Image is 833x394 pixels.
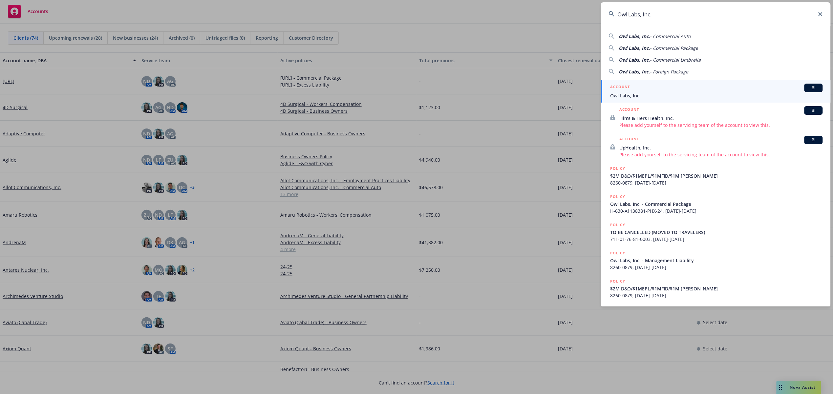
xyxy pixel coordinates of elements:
[601,246,831,274] a: POLICYOwl Labs, Inc. - Management Liability8260-0879, [DATE]-[DATE]
[610,92,823,99] span: Owl Labs, Inc.
[601,274,831,303] a: POLICY$2M D&O/$1MEPL/$1MFID/$1M [PERSON_NAME]8260-0879, [DATE]-[DATE]
[610,292,823,299] span: 8260-0879, [DATE]-[DATE]
[619,57,650,63] span: Owl Labs, Inc.
[610,222,625,228] h5: POLICY
[610,236,823,243] span: 711-01-76-81-0003, [DATE]-[DATE]
[807,85,820,91] span: BI
[650,69,689,75] span: - Foreign Package
[619,33,650,39] span: Owl Labs, Inc.
[619,45,650,51] span: Owl Labs, Inc.
[610,278,625,285] h5: POLICY
[650,57,701,63] span: - Commercial Umbrella
[601,2,831,26] input: Search...
[601,103,831,132] a: ACCOUNTBIHims & Hers Health, Inc.Please add yourself to the servicing team of the account to view...
[619,144,823,151] span: UpHealth, Inc.
[619,151,823,158] span: Please add yourself to the servicing team of the account to view this.
[601,132,831,162] a: ACCOUNTBIUpHealth, Inc.Please add yourself to the servicing team of the account to view this.
[610,285,823,292] span: $2M D&O/$1MEPL/$1MFID/$1M [PERSON_NAME]
[807,137,820,143] span: BI
[610,84,630,91] h5: ACCOUNT
[610,250,625,256] h5: POLICY
[619,122,823,128] span: Please add yourself to the servicing team of the account to view this.
[601,190,831,218] a: POLICYOwl Labs, Inc. - Commercial PackageH-630-A1138381-PHX-24, [DATE]-[DATE]
[610,172,823,179] span: $2M D&O/$1MEPL/$1MFID/$1M [PERSON_NAME]
[807,108,820,113] span: BI
[601,80,831,103] a: ACCOUNTBIOwl Labs, Inc.
[610,179,823,186] span: 8260-0879, [DATE]-[DATE]
[619,136,639,144] h5: ACCOUNT
[619,115,823,122] span: Hims & Hers Health, Inc.
[610,229,823,236] span: TO BE CANCELLED (MOVED TO TRAVELERS)
[601,162,831,190] a: POLICY$2M D&O/$1MEPL/$1MFID/$1M [PERSON_NAME]8260-0879, [DATE]-[DATE]
[610,207,823,214] span: H-630-A1138381-PHX-24, [DATE]-[DATE]
[610,257,823,264] span: Owl Labs, Inc. - Management Liability
[650,33,691,39] span: - Commercial Auto
[610,264,823,271] span: 8260-0879, [DATE]-[DATE]
[610,193,625,200] h5: POLICY
[619,69,650,75] span: Owl Labs, Inc.
[619,106,639,114] h5: ACCOUNT
[601,218,831,246] a: POLICYTO BE CANCELLED (MOVED TO TRAVELERS)711-01-76-81-0003, [DATE]-[DATE]
[650,45,698,51] span: - Commercial Package
[610,165,625,172] h5: POLICY
[610,201,823,207] span: Owl Labs, Inc. - Commercial Package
